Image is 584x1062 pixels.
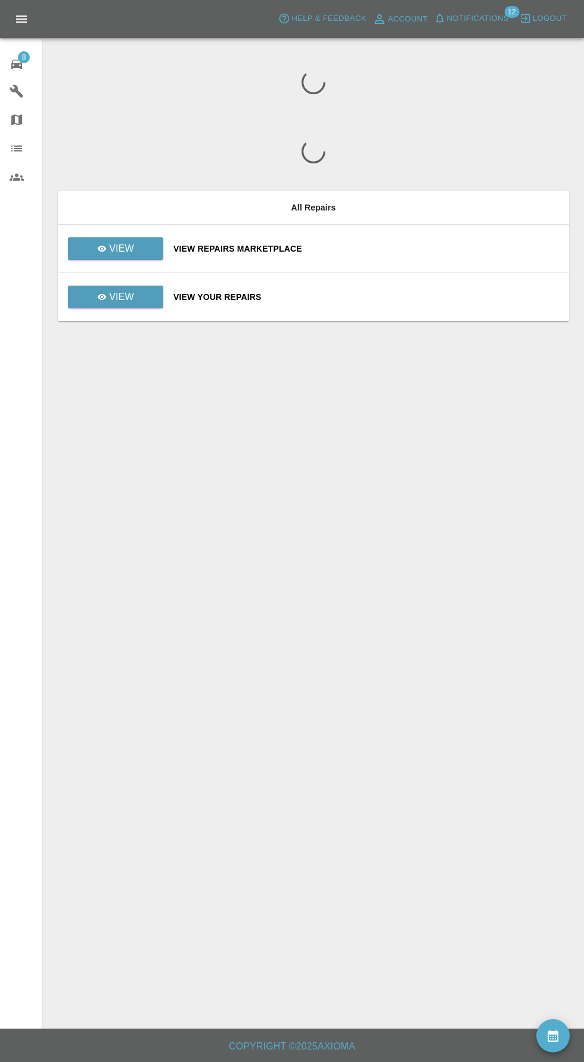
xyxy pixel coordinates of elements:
[536,1019,570,1052] button: availability
[533,12,567,26] span: Logout
[67,292,164,301] a: View
[504,6,519,18] span: 12
[10,1038,574,1055] h6: Copyright © 2025 Axioma
[291,12,366,26] span: Help & Feedback
[68,237,163,260] a: View
[68,286,163,308] a: View
[275,10,369,28] button: Help & Feedback
[173,243,560,255] a: View Repairs Marketplace
[173,291,560,303] a: View Your Repairs
[109,241,134,256] p: View
[58,191,569,225] th: All Repairs
[67,243,164,253] a: View
[7,5,36,33] button: Open drawer
[109,290,134,304] p: View
[369,10,431,29] a: Account
[388,13,428,26] span: Account
[431,10,512,28] button: Notifications
[447,12,509,26] span: Notifications
[517,10,570,28] button: Logout
[18,51,30,63] span: 8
